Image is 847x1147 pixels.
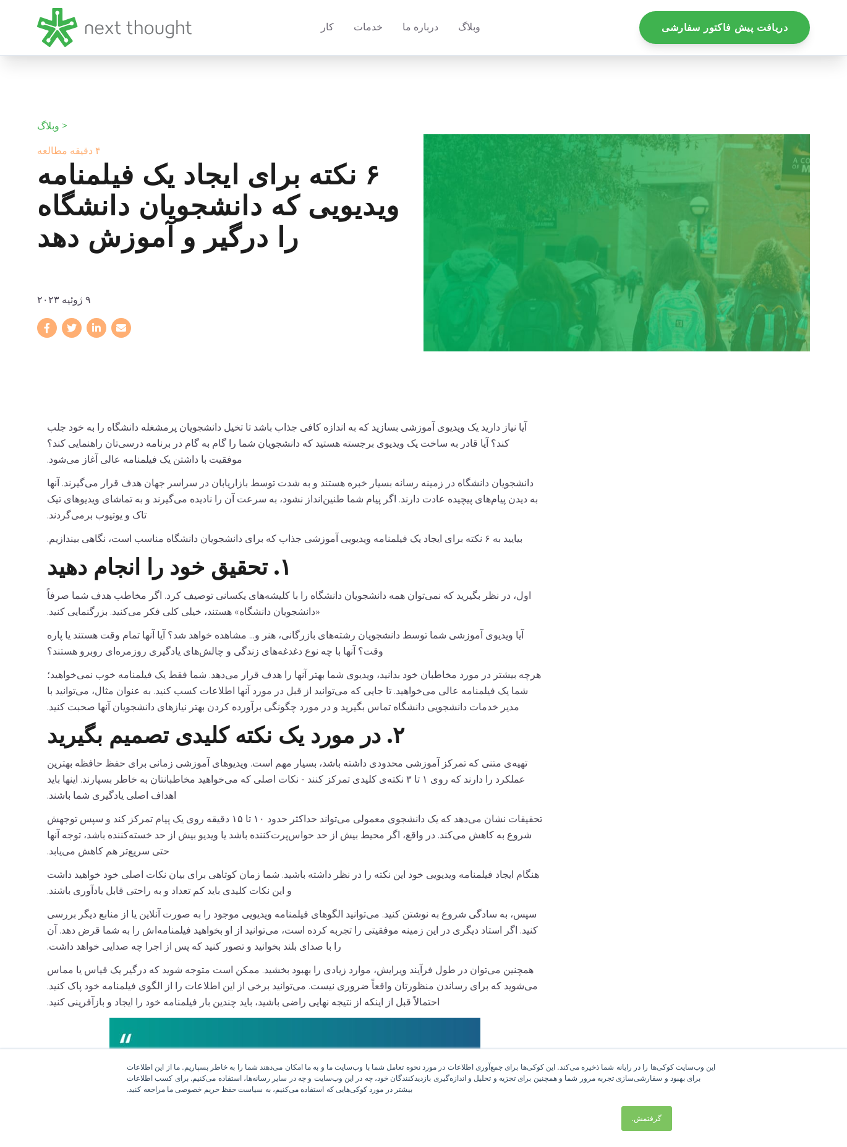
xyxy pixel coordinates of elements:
[621,1106,672,1131] a: گرفتمش.
[632,1114,662,1123] font: گرفتمش.
[47,533,522,544] font: بیایید به ۶ نکته برای ایجاد یک فیلمنامه ویدیویی آموزشی جذاب که برای دانشجویان دانشگاه مناسب است، ...
[47,477,538,521] font: دانشجویان دانشگاه در زمینه رسانه بسیار خبره هستند و به شدت توسط بازاریابان در سراسر جهان هدف قرار...
[47,813,542,857] font: تحقیقات نشان می‌دهد که یک دانشجوی معمولی می‌تواند حداکثر حدود ۱۰ تا ۱۵ دقیقه روی یک پیام تمرکز کن...
[37,294,91,306] font: ۹ ژوئیه ۲۰۲۳
[47,721,404,749] font: ۲. در مورد یک نکته کلیدی تصمیم بگیرید
[127,1063,715,1094] font: این وب‌سایت کوکی‌ها را در رایانه شما ذخیره می‌کند. این کوکی‌ها برای جمع‌آوری اطلاعات در مورد نحوه...
[47,757,527,801] font: تهیه‌ی متنی که تمرکز آموزشی محدودی داشته باشد، بسیار مهم است. ویدیوهای آموزشی زمانی برای حفظ حافظ...
[321,21,334,33] font: کار
[354,21,383,33] font: خدمات
[37,120,67,132] a: < وبلاگ
[402,21,438,33] font: درباره ما
[458,21,480,33] font: وبلاگ
[662,22,788,33] font: دریافت پیش فاکتور سفارشی
[47,908,538,952] font: سپس، به سادگی شروع به نوشتن کنید. می‌توانید الگوهای فیلمنامه ویدیویی موجود را به صورت آنلاین یا ا...
[47,964,538,1008] font: همچنین می‌توان در طول فرآیند ویرایش، موارد زیادی را بهبود بخشید. ممکن است متوجه شوید که درگیر یک ...
[37,8,192,47] img: لوگوی ال‌جی - NextThought
[47,421,527,465] font: آیا نیاز دارید یک ویدیوی آموزشی بسازید که به اندازه کافی جذاب باشد تا تخیل دانشجویان پرمشغله دانش...
[639,11,810,43] a: دریافت پیش فاکتور سفارشی
[47,553,291,580] font: ۱. تحقیق خود را انجام دهید
[37,158,399,254] font: ۶ نکته برای ایجاد یک فیلمنامه ویدیویی که دانشجویان دانشگاه را درگیر و آموزش دهد
[423,134,810,352] img: جذب دانشجویان دانشگاه در رشته مدیریت بازرگانی
[47,629,524,657] font: آیا ویدیوی آموزشی شما توسط دانشجویان رشته‌های بازرگانی، هنر و... مشاهده خواهد شد؟ آیا آنها تمام و...
[47,869,539,896] font: هنگام ایجاد فیلمنامه ویدیویی خود این نکته را در نظر داشته باشید. شما زمان کوتاهی برای بیان نکات ا...
[37,145,101,157] font: ۴ دقیقه مطالعه
[47,590,531,617] font: اول، در نظر بگیرید که نمی‌توان همه دانشجویان دانشگاه را با کلیشه‌های یکسانی توصیف کرد. اگر مخاطب ...
[47,669,541,713] font: هرچه بیشتر در مورد مخاطبان خود بدانید، ویدیوی شما بهتر آنها را هدف قرار می‌دهد. شما فقط یک فیلمنا...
